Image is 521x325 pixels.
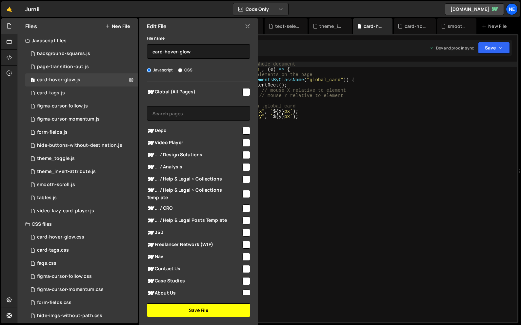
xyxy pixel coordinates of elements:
div: Dev and prod in sync [430,45,474,51]
div: 16694/46743.css [25,270,138,283]
div: 16694/46742.js [25,100,138,113]
span: ... / CRO [147,204,241,212]
div: 16694/45746.css [25,257,138,270]
div: text-select-colour.css [275,23,300,29]
div: 16694/47252.css [25,283,138,296]
div: 16694/45609.js [25,178,138,191]
span: Freelancer Network (WIP) [147,241,241,249]
div: 16694/47634.js [25,73,138,86]
div: 16694/46846.css [25,309,138,322]
div: form-fields.css [37,300,71,306]
div: card-hover-glow.js [364,23,385,29]
div: background-squares.js [37,51,90,57]
div: 16694/47813.js [25,152,138,165]
div: figma-cursor-momentum.css [37,287,104,293]
a: [DOMAIN_NAME] [445,3,504,15]
div: New File [482,23,509,29]
div: Javascript files [17,34,138,47]
span: ... / Help & Legal Posts Template [147,217,241,224]
div: figma-cursor-momentum.js [37,116,100,122]
div: card-hover-glow.js [37,77,80,83]
button: Code Only [233,3,288,15]
div: 16694/47633.css [25,231,138,244]
div: 16694/46553.js [25,165,138,178]
label: CSS [178,67,192,73]
div: card-tags.js [37,90,65,96]
div: video-lazy-card-player.js [37,208,94,214]
div: page-transition-out.js [37,64,89,70]
div: theme_invert-attribute.js [37,169,96,175]
span: 1 [31,78,35,83]
span: Case Studies [147,277,241,285]
span: Depo [147,127,241,135]
div: smooth-scroll.js [37,182,75,188]
div: smooth-scroll.js [448,23,469,29]
div: theme_toggle.js [37,156,75,162]
h2: Edit File [147,23,167,30]
div: 16694/45608.js [25,126,138,139]
input: CSS [178,68,182,72]
a: Ne [506,3,518,15]
span: 360 [147,229,241,237]
span: ... / Analysis [147,163,241,171]
div: theme_invert-attribute.js [319,23,344,29]
div: figma-cursor-follow.css [37,274,92,279]
span: ... / Help & Legal > Collections Template [147,186,241,201]
span: Nav [147,253,241,261]
div: 16694/47814.js [25,60,138,73]
span: Video Player [147,139,241,147]
label: Javascript [147,67,173,73]
div: tables.js [37,195,57,201]
div: form-fields.js [37,129,68,135]
div: faqs.css [37,260,56,266]
div: figma-cursor-follow.js [37,103,88,109]
div: hide-buttons-without-destination.js [37,143,122,148]
div: 16694/45896.js [25,204,138,218]
label: File name [147,35,165,42]
input: Javascript [147,68,151,72]
span: ... / Design Solutions [147,151,241,159]
div: card-tags.css [37,247,69,253]
div: 16694/46977.js [25,47,138,60]
button: New File [105,24,130,29]
div: 16694/46845.css [25,244,138,257]
div: CSS files [17,218,138,231]
a: 🤙 [1,1,17,17]
div: card-hover-glow.css [37,234,84,240]
div: 16694/47251.js [25,113,138,126]
button: Save [478,42,510,54]
div: 16694/45914.js [25,139,138,152]
div: 16694/46844.js [25,86,138,100]
h2: Files [25,23,37,30]
span: Global (All Pages) [147,88,241,96]
input: Search pages [147,106,250,121]
div: hide-imgs-without-path.css [37,313,102,319]
span: About Us [147,289,241,297]
input: Name [147,44,250,59]
span: ... / Help & Legal > Collections [147,175,241,183]
span: Contact Us [147,265,241,273]
div: card-hover-glow.css [405,23,428,29]
button: Save File [147,303,250,317]
div: 16694/47250.js [25,191,138,204]
div: Jurnii [25,5,39,13]
div: 16694/45748.css [25,296,138,309]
